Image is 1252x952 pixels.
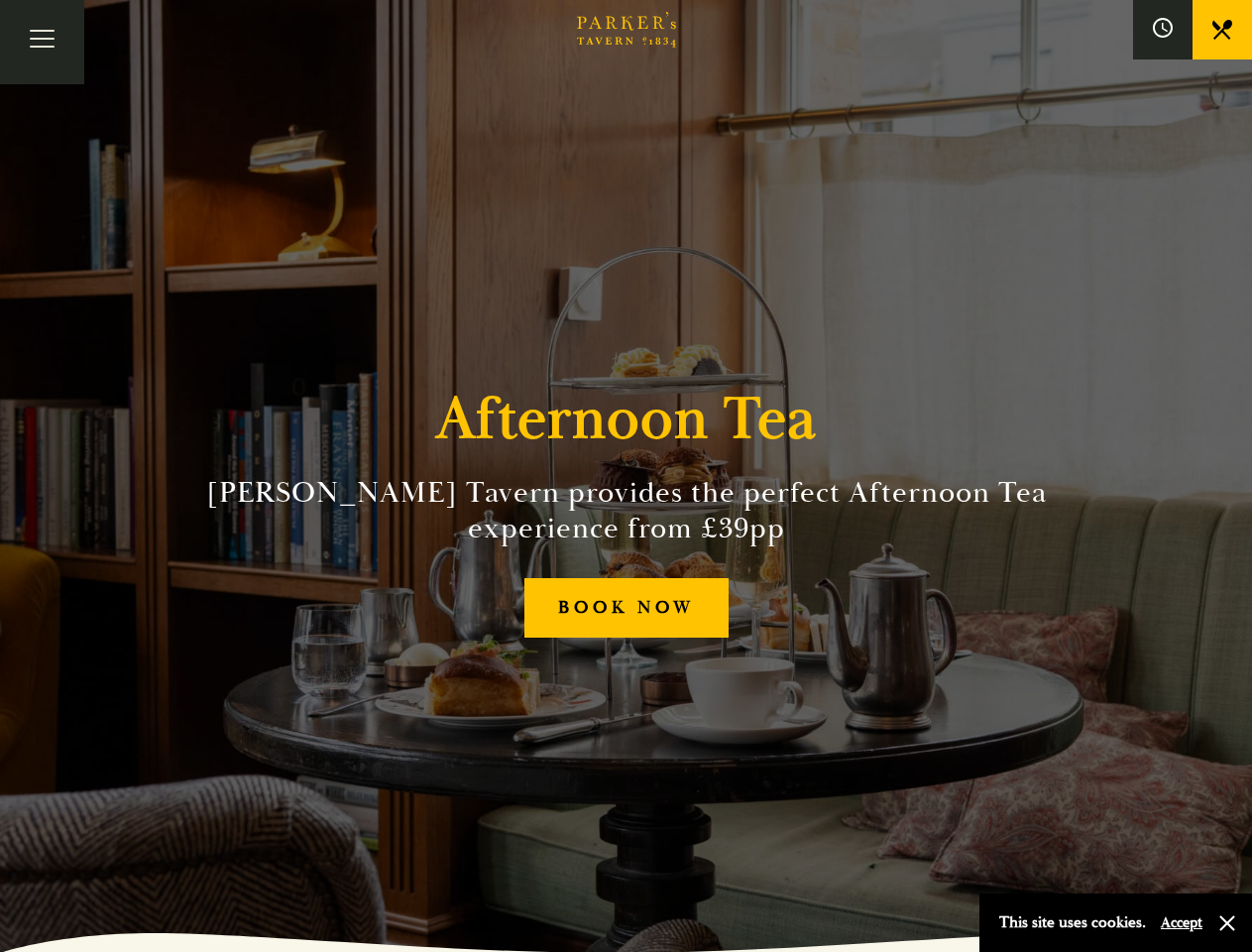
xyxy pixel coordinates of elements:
[1217,913,1237,933] button: Close and accept
[174,475,1079,546] h2: [PERSON_NAME] Tavern provides the perfect Afternoon Tea experience from £39pp
[999,908,1146,937] p: This site uses cookies.
[524,578,729,639] a: BOOK NOW
[1161,913,1202,932] button: Accept
[436,384,817,455] h1: Afternoon Tea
